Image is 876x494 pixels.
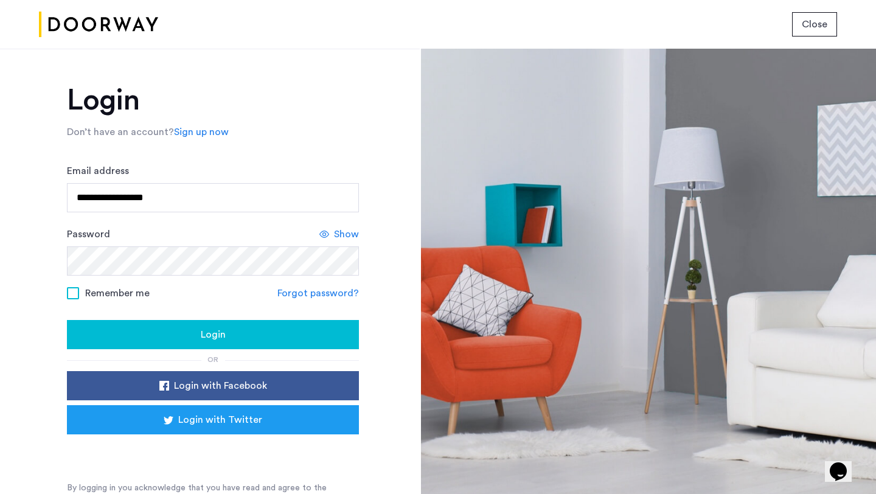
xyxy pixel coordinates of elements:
[39,2,158,47] img: logo
[85,438,341,465] iframe: Botón de Acceder con Google
[174,378,267,393] span: Login with Facebook
[67,164,129,178] label: Email address
[67,405,359,434] button: button
[67,227,110,242] label: Password
[207,356,218,363] span: or
[825,445,864,482] iframe: chat widget
[174,125,229,139] a: Sign up now
[67,320,359,349] button: button
[201,327,226,342] span: Login
[802,17,827,32] span: Close
[277,286,359,301] a: Forgot password?
[67,371,359,400] button: button
[67,86,359,115] h1: Login
[85,286,150,301] span: Remember me
[67,127,174,137] span: Don’t have an account?
[178,412,262,427] span: Login with Twitter
[334,227,359,242] span: Show
[792,12,837,37] button: button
